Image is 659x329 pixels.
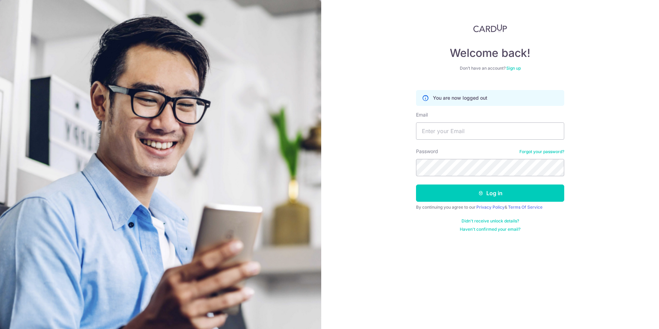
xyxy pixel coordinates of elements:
img: CardUp Logo [473,24,507,32]
a: Privacy Policy [476,205,505,210]
div: Don’t have an account? [416,66,564,71]
a: Sign up [506,66,521,71]
a: Forgot your password? [519,149,564,154]
div: By continuing you agree to our & [416,205,564,210]
a: Terms Of Service [508,205,543,210]
h4: Welcome back! [416,46,564,60]
p: You are now logged out [433,94,487,101]
label: Email [416,111,428,118]
input: Enter your Email [416,122,564,140]
label: Password [416,148,438,155]
button: Log in [416,185,564,202]
a: Didn't receive unlock details? [462,218,519,224]
a: Haven't confirmed your email? [460,227,520,232]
